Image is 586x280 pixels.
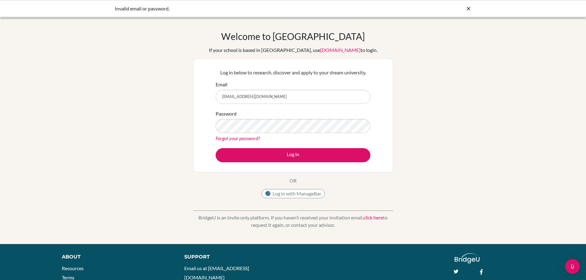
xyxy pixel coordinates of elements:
a: [DOMAIN_NAME] [320,47,361,53]
a: Resources [62,265,84,271]
button: Log in [216,148,370,162]
p: BridgeU is an invite only platform. If you haven’t received your invitation email, to request it ... [193,214,393,229]
label: Password [216,110,237,117]
div: About [62,253,170,261]
div: Invalid email or password. [115,5,379,12]
div: Open Intercom Messenger [565,259,580,274]
a: click here [363,215,383,220]
img: logo_white@2x-f4f0deed5e89b7ecb1c2cc34c3e3d731f90f0f143d5ea2071677605dd97b5244.png [455,253,480,263]
div: Support [184,253,286,261]
p: Log in below to research, discover and apply to your dream university. [216,69,370,76]
label: Email [216,81,227,88]
button: Log in with ManageBac [261,189,325,198]
div: If your school is based in [GEOGRAPHIC_DATA], use to login. [209,46,377,54]
p: OR [289,177,297,184]
h1: Welcome to [GEOGRAPHIC_DATA] [221,31,365,42]
a: Forgot your password? [216,135,260,141]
